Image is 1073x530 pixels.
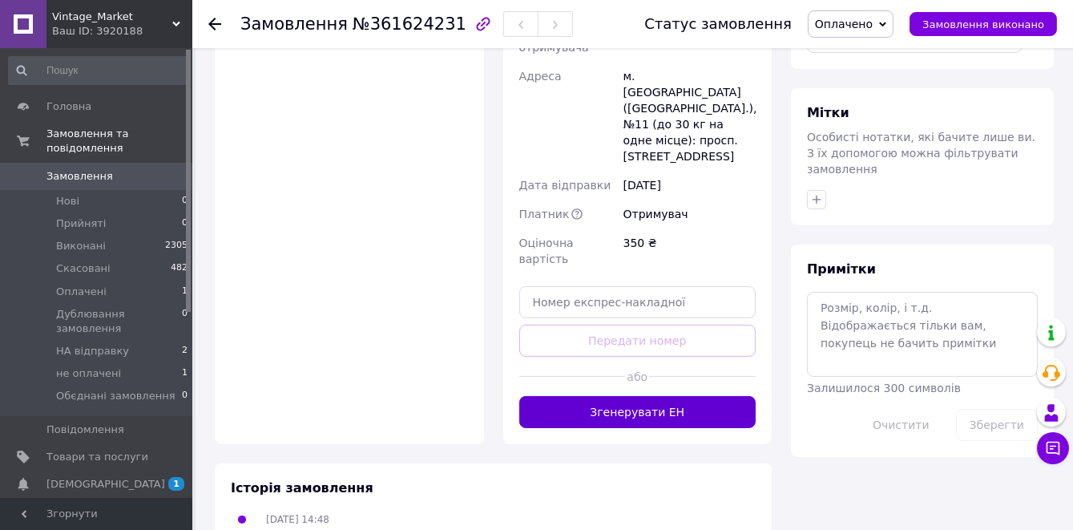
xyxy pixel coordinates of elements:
[46,169,113,184] span: Замовлення
[56,285,107,299] span: Оплачені
[182,194,188,208] span: 0
[56,389,175,403] span: Обєднані замовлення
[807,382,961,394] span: Залишилося 300 символів
[171,261,188,276] span: 482
[165,239,188,253] span: 2305
[620,200,759,229] div: Отримувач
[56,261,111,276] span: Скасовані
[620,229,759,273] div: 350 ₴
[625,369,649,385] span: або
[644,16,792,32] div: Статус замовлення
[182,216,188,231] span: 0
[56,307,182,336] span: Дублювання замовлення
[519,208,570,220] span: Платник
[46,423,124,437] span: Повідомлення
[807,261,876,277] span: Примітки
[807,131,1035,176] span: Особисті нотатки, які бачите лише ви. З їх допомогою можна фільтрувати замовлення
[519,286,756,318] input: Номер експрес-накладної
[620,62,759,171] div: м. [GEOGRAPHIC_DATA] ([GEOGRAPHIC_DATA].), №11 (до 30 кг на одне місце): просп. [STREET_ADDRESS]
[46,127,192,156] span: Замовлення та повідомлення
[519,179,611,192] span: Дата відправки
[56,239,106,253] span: Виконані
[168,477,184,491] span: 1
[182,366,188,381] span: 1
[182,307,188,336] span: 0
[46,477,165,492] span: [DEMOGRAPHIC_DATA]
[353,14,466,34] span: №361624231
[1037,432,1069,464] button: Чат з покупцем
[519,396,756,428] button: Згенерувати ЕН
[519,70,562,83] span: Адреса
[208,16,221,32] div: Повернутися назад
[815,18,873,30] span: Оплачено
[182,344,188,358] span: 2
[56,194,79,208] span: Нові
[46,99,91,114] span: Головна
[52,10,172,24] span: Vintage_Market
[922,18,1044,30] span: Замовлення виконано
[8,56,189,85] input: Пошук
[56,216,106,231] span: Прийняті
[519,237,574,265] span: Оціночна вартість
[910,12,1057,36] button: Замовлення виконано
[231,480,373,496] span: Історія замовлення
[620,171,759,200] div: [DATE]
[182,285,188,299] span: 1
[182,389,188,403] span: 0
[240,14,348,34] span: Замовлення
[56,366,121,381] span: не оплачені
[56,344,129,358] span: НА відправку
[266,514,329,525] span: [DATE] 14:48
[807,105,849,120] span: Мітки
[46,450,148,464] span: Товари та послуги
[52,24,192,38] div: Ваш ID: 3920188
